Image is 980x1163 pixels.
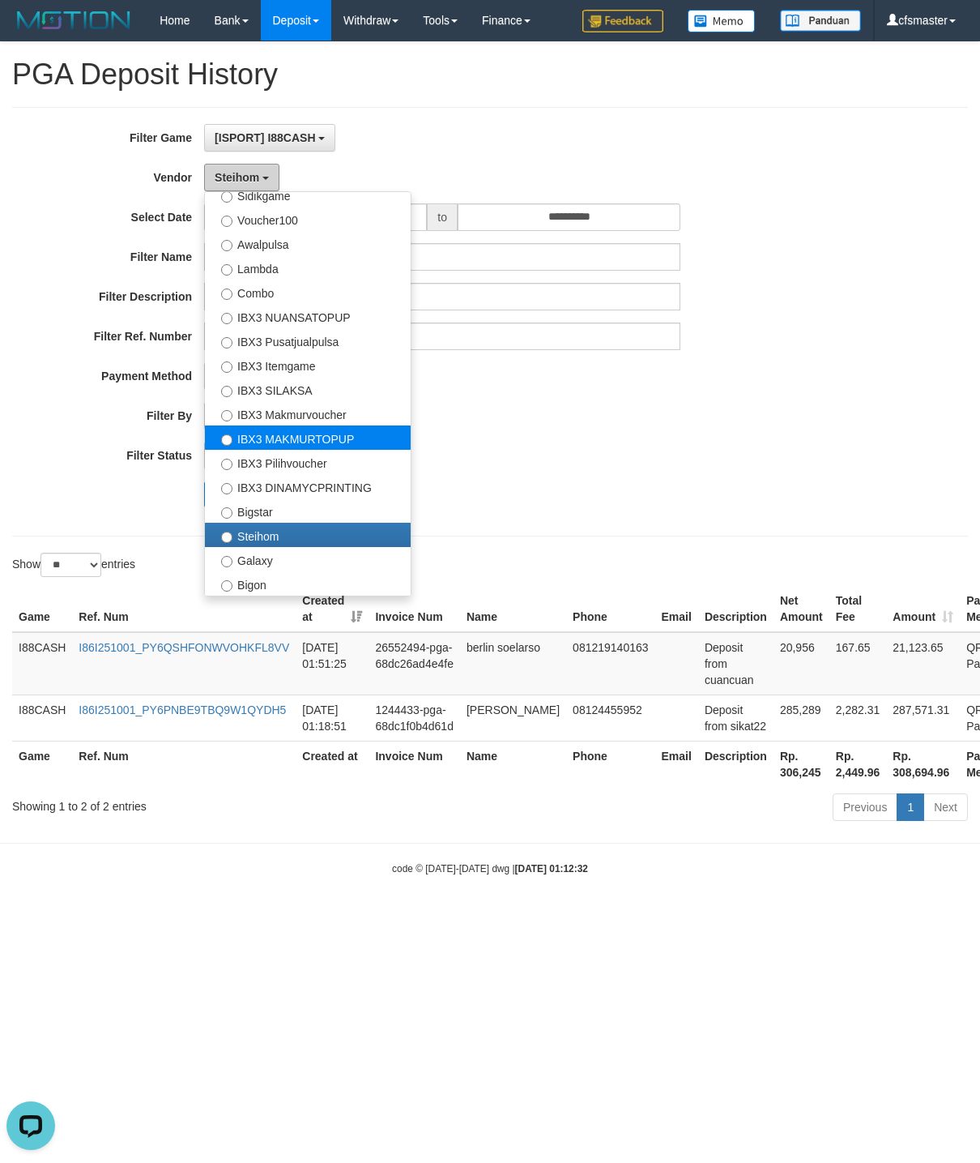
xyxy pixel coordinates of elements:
th: Rp. 2,449.96 [829,741,887,787]
th: Total Fee [829,586,887,632]
a: Next [923,793,968,821]
input: IBX3 NUANSATOPUP [221,313,232,324]
td: 167.65 [829,632,887,695]
label: Combo [205,280,411,304]
input: Sidikgame [221,191,232,203]
td: 287,571.31 [886,695,960,741]
input: Awalpulsa [221,240,232,251]
span: [ISPORT] I88CASH [215,131,315,144]
label: IBX3 Pusatjualpulsa [205,328,411,353]
input: IBX3 SILAKSA [221,386,232,397]
td: [DATE] 01:51:25 [296,632,369,695]
a: I86I251001_PY6PNBE9TBQ9W1QYDH5 [79,703,286,716]
input: Galaxy [221,556,232,567]
th: Created at [296,741,369,787]
td: I88CASH [12,632,72,695]
th: Description [698,741,773,787]
span: Steihom [215,171,259,184]
td: 08124455952 [566,695,654,741]
input: IBX3 Itemgame [221,361,232,373]
td: 26552494-pga-68dc26ad4e4fe [369,632,460,695]
label: Bigstar [205,498,411,523]
button: [ISPORT] I88CASH [204,124,335,152]
td: 1244433-pga-68dc1f0b4d61d [369,695,460,741]
label: Bigon [205,571,411,596]
th: Game [12,586,72,632]
input: IBX3 Pusatjualpulsa [221,337,232,348]
input: Bigstar [221,507,232,519]
select: Showentries [40,553,101,577]
label: Sidikgame [205,182,411,207]
th: Created at: activate to sort column ascending [296,586,369,632]
td: 285,289 [773,695,829,741]
label: IBX3 MAKMURTOPUP [205,425,411,450]
td: I88CASH [12,695,72,741]
input: Voucher100 [221,216,232,227]
a: Previous [833,793,897,821]
img: Button%20Memo.svg [688,10,756,32]
img: panduan.png [780,10,861,32]
button: Open LiveChat chat widget [6,6,55,55]
th: Name [460,586,566,632]
td: 081219140163 [566,632,654,695]
td: 2,282.31 [829,695,887,741]
th: Amount: activate to sort column ascending [886,586,960,632]
th: Invoice Num [369,586,460,632]
label: Show entries [12,553,135,577]
th: Rp. 306,245 [773,741,829,787]
th: Rp. 308,694.96 [886,741,960,787]
th: Net Amount [773,586,829,632]
label: IBX3 DINAMYCPRINTING [205,474,411,498]
td: berlin soelarso [460,632,566,695]
th: Email [655,586,698,632]
th: Name [460,741,566,787]
label: Steihom [205,523,411,547]
label: IBX3 Pilihvoucher [205,450,411,474]
small: code © [DATE]-[DATE] dwg | [392,863,588,874]
strong: [DATE] 01:12:32 [515,863,588,874]
td: [DATE] 01:18:51 [296,695,369,741]
span: to [427,203,458,231]
th: Phone [566,586,654,632]
a: I86I251001_PY6QSHFONWVOHKFL8VV [79,641,289,654]
label: IBX3 NUANSATOPUP [205,304,411,328]
label: Lambda [205,255,411,280]
input: Combo [221,289,232,300]
td: [PERSON_NAME] [460,695,566,741]
label: Awalpulsa [205,231,411,255]
th: Description [698,586,773,632]
label: Voucher100 [205,207,411,231]
input: IBX3 MAKMURTOPUP [221,434,232,446]
label: IBX3 SILAKSA [205,377,411,401]
input: Steihom [221,532,232,543]
input: IBX3 DINAMYCPRINTING [221,483,232,494]
a: 1 [897,793,924,821]
td: 20,956 [773,632,829,695]
label: IBX3 Makmurvoucher [205,401,411,425]
th: Phone [566,741,654,787]
div: Showing 1 to 2 of 2 entries [12,792,396,815]
input: IBX3 Makmurvoucher [221,410,232,421]
input: Lambda [221,264,232,276]
input: IBX3 Pilihvoucher [221,459,232,470]
td: 21,123.65 [886,632,960,695]
button: Steihom [204,164,279,191]
th: Game [12,741,72,787]
h1: PGA Deposit History [12,58,968,91]
img: Feedback.jpg [582,10,663,32]
th: Invoice Num [369,741,460,787]
th: Ref. Num [72,586,296,632]
label: IBX3 Itemgame [205,353,411,377]
img: MOTION_logo.png [12,8,135,32]
td: Deposit from sikat22 [698,695,773,741]
input: Bigon [221,580,232,592]
th: Email [655,741,698,787]
th: Ref. Num [72,741,296,787]
td: Deposit from cuancuan [698,632,773,695]
label: Galaxy [205,547,411,571]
